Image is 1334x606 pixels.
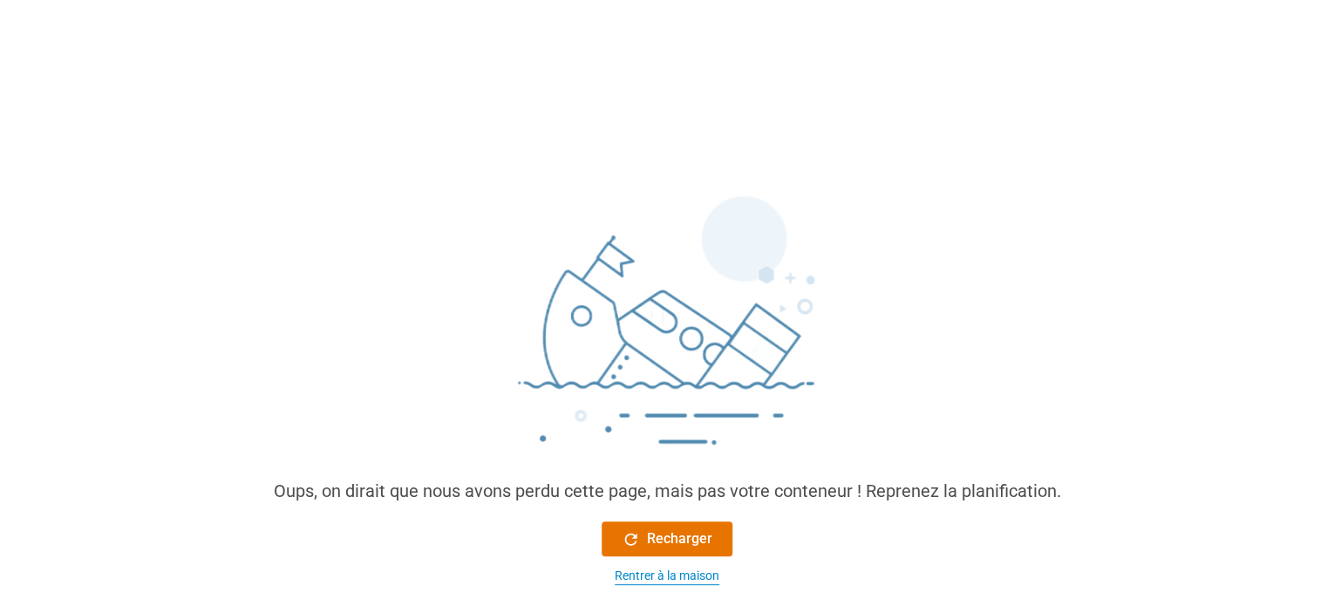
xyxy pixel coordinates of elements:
button: Rentrer à la maison [602,567,732,585]
font: Rentrer à la maison [615,569,719,582]
button: Recharger [602,521,732,556]
font: Recharger [647,530,712,547]
font: Oups, on dirait que nous avons perdu cette page, mais pas votre conteneur ! Reprenez la planifica... [274,480,1061,501]
img: sinking_ship.png [405,188,929,478]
